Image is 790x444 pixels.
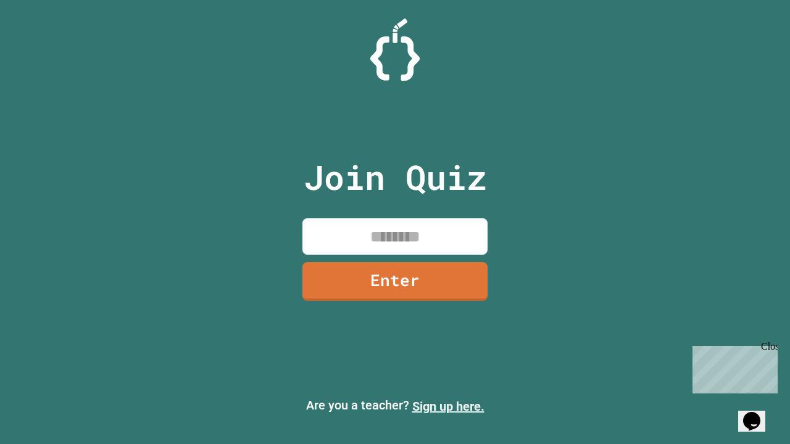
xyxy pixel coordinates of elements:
div: Chat with us now!Close [5,5,85,78]
img: Logo.svg [370,18,420,81]
p: Are you a teacher? [10,396,780,416]
iframe: chat widget [738,395,778,432]
a: Enter [302,262,488,301]
iframe: chat widget [688,341,778,393]
a: Sign up here. [412,399,484,414]
p: Join Quiz [304,152,487,203]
